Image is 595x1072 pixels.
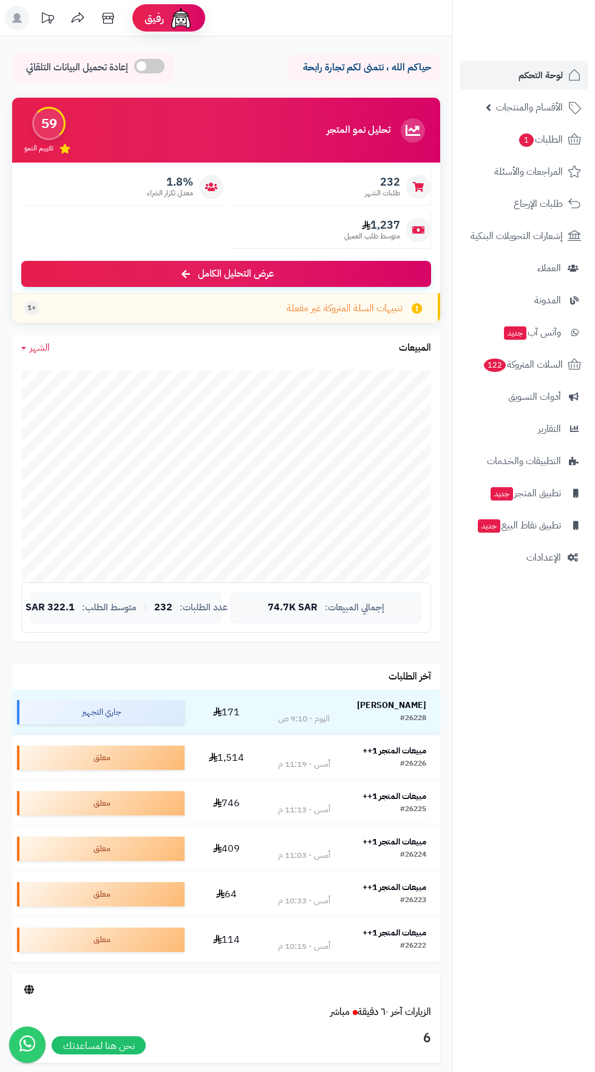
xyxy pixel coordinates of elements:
[460,318,588,347] a: وآتس آبجديد
[25,602,75,613] span: 322.1 SAR
[518,131,563,148] span: الطلبات
[21,341,50,355] a: الشهر
[400,940,426,952] div: #26222
[460,254,588,283] a: العملاء
[344,218,400,232] span: 1,237
[147,188,193,198] span: معدل تكرار الشراء
[460,447,588,476] a: التطبيقات والخدمات
[278,849,330,861] div: أمس - 11:03 م
[478,519,500,533] span: جديد
[278,713,330,725] div: اليوم - 9:10 ص
[526,549,561,566] span: الإعدادات
[189,917,264,962] td: 114
[268,602,318,613] span: 74.7K SAR
[357,699,426,712] strong: [PERSON_NAME]
[477,517,561,534] span: تطبيق نقاط البيع
[325,602,384,613] span: إجمالي المبيعات:
[365,175,400,189] span: 232
[362,835,426,848] strong: مبيعات المتجر 1++
[460,189,588,218] a: طلبات الإرجاع
[399,343,431,354] h3: المبيعات
[17,700,185,724] div: جاري التجهيز
[24,143,53,153] span: تقييم النمو
[189,690,264,735] td: 171
[17,746,185,770] div: معلق
[400,804,426,816] div: #26225
[362,926,426,939] strong: مبيعات المتجر 1++
[278,895,330,907] div: أمس - 10:33 م
[278,758,330,770] div: أمس - 11:19 م
[17,837,185,861] div: معلق
[330,1005,431,1019] a: الزيارات آخر ٦٠ دقيقةمباشر
[471,228,563,244] span: إشعارات التحويلات البنكية
[489,485,561,502] span: تطبيق المتجر
[144,11,164,25] span: رفيق
[483,356,563,373] span: السلات المتروكة
[494,163,563,180] span: المراجعات والأسئلة
[17,928,185,952] div: معلق
[189,826,264,871] td: 409
[491,487,513,501] span: جديد
[400,849,426,861] div: #26224
[189,872,264,917] td: 64
[344,231,400,241] span: متوسط طلب العميل
[460,543,588,572] a: الإعدادات
[460,157,588,186] a: المراجعات والأسئلة
[460,511,588,540] a: تطبيق نقاط البيعجديد
[460,382,588,411] a: أدوات التسويق
[365,188,400,198] span: طلبات الشهر
[503,324,561,341] span: وآتس آب
[460,61,588,90] a: لوحة التحكم
[538,420,561,437] span: التقارير
[327,125,390,136] h3: تحليل نمو المتجر
[460,221,588,251] a: إشعارات التحويلات البنكية
[508,388,561,405] span: أدوات التسويق
[21,261,431,287] a: عرض التحليل الكامل
[287,302,403,315] span: تنبيهات السلة المتروكة غير مفعلة
[460,286,588,315] a: المدونة
[30,340,50,355] span: الشهر
[504,326,526,340] span: جديد
[82,602,137,613] span: متوسط الطلب:
[330,1005,350,1019] small: مباشر
[144,603,147,612] span: |
[32,6,63,33] a: تحديثات المنصة
[297,61,431,75] p: حياكم الله ، نتمنى لكم تجارة رابحة
[496,99,563,116] span: الأقسام والمنتجات
[460,414,588,443] a: التقارير
[519,133,534,147] span: 1
[534,292,561,309] span: المدونة
[518,67,563,84] span: لوحة التحكم
[460,479,588,508] a: تطبيق المتجرجديد
[21,1028,431,1049] h3: 6
[362,881,426,894] strong: مبيعات المتجر 1++
[147,175,193,189] span: 1.8%
[189,781,264,826] td: 746
[537,260,561,277] span: العملاء
[169,6,193,30] img: ai-face.png
[400,758,426,770] div: #26226
[484,359,506,372] span: 122
[460,125,588,154] a: الطلبات1
[460,350,588,379] a: السلات المتروكة122
[154,602,172,613] span: 232
[389,672,431,683] h3: آخر الطلبات
[400,713,426,725] div: #26228
[27,303,36,313] span: +1
[189,735,264,780] td: 1,514
[17,882,185,906] div: معلق
[278,804,330,816] div: أمس - 11:13 م
[400,895,426,907] div: #26223
[180,602,228,613] span: عدد الطلبات:
[362,790,426,803] strong: مبيعات المتجر 1++
[487,453,561,470] span: التطبيقات والخدمات
[278,940,330,952] div: أمس - 10:15 م
[198,267,274,281] span: عرض التحليل الكامل
[26,61,128,75] span: إعادة تحميل البيانات التلقائي
[514,195,563,212] span: طلبات الإرجاع
[17,791,185,815] div: معلق
[362,744,426,757] strong: مبيعات المتجر 1++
